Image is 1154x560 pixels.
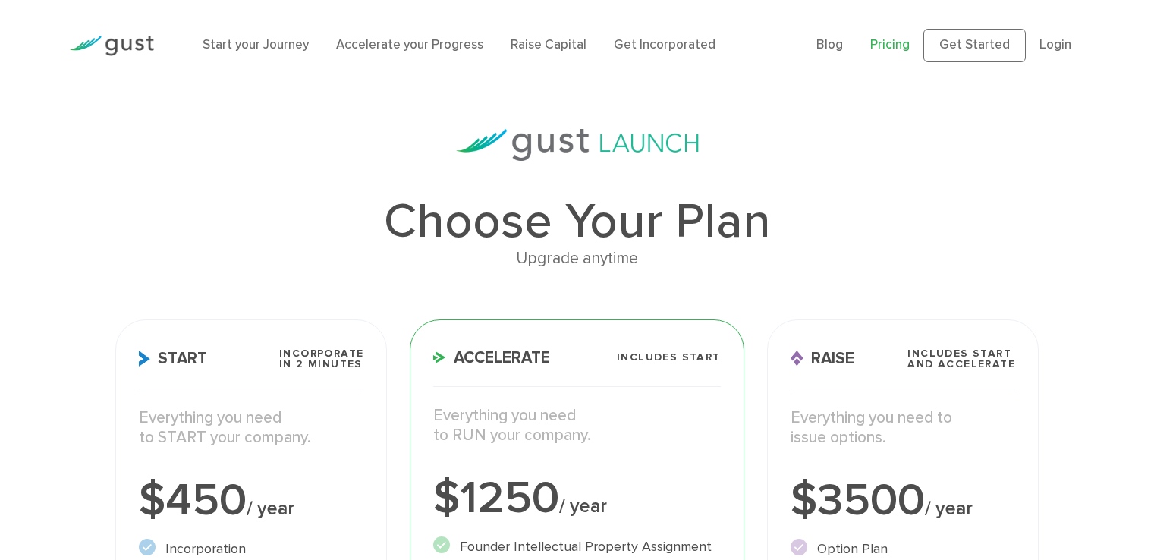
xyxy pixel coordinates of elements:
span: Accelerate [433,350,550,366]
h1: Choose Your Plan [115,197,1039,246]
a: Blog [816,37,843,52]
span: Raise [791,351,854,367]
a: Pricing [870,37,910,52]
p: Everything you need to START your company. [139,408,364,448]
div: $3500 [791,478,1016,524]
li: Incorporation [139,539,364,559]
img: Gust Logo [69,36,154,56]
img: Start Icon X2 [139,351,150,367]
a: Accelerate your Progress [336,37,483,52]
a: Get Incorporated [614,37,715,52]
span: / year [925,497,973,520]
span: Includes START [617,352,721,363]
p: Everything you need to issue options. [791,408,1016,448]
li: Option Plan [791,539,1016,559]
span: Includes START and ACCELERATE [907,348,1015,370]
span: Start [139,351,207,367]
span: / year [247,497,294,520]
li: Founder Intellectual Property Assignment [433,536,720,557]
div: Upgrade anytime [115,246,1039,272]
div: $450 [139,478,364,524]
span: / year [559,495,607,518]
div: $1250 [433,476,720,521]
a: Login [1039,37,1071,52]
span: Incorporate in 2 Minutes [279,348,363,370]
img: Accelerate Icon [433,351,446,363]
a: Get Started [923,29,1026,62]
a: Raise Capital [511,37,586,52]
img: Raise Icon [791,351,803,367]
img: gust-launch-logos.svg [456,129,699,161]
p: Everything you need to RUN your company. [433,406,720,446]
a: Start your Journey [203,37,309,52]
